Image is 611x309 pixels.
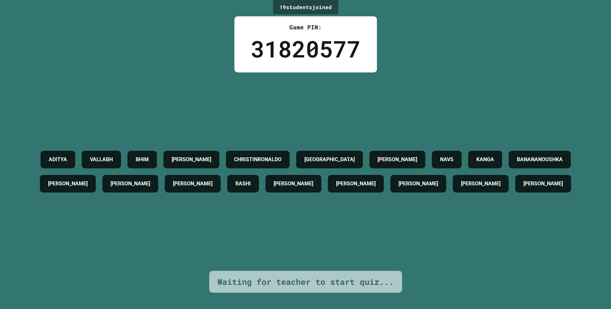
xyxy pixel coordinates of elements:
[251,23,361,32] div: Game PIN:
[49,156,67,163] h4: ADITYA
[336,180,376,188] h4: [PERSON_NAME]
[517,156,563,163] h4: BANANANOUSHKA
[399,180,438,188] h4: [PERSON_NAME]
[274,180,313,188] h4: [PERSON_NAME]
[48,180,88,188] h4: [PERSON_NAME]
[234,156,281,163] h4: CHRISTINRONALDO
[304,156,355,163] h4: [GEOGRAPHIC_DATA]
[378,156,417,163] h4: [PERSON_NAME]
[476,156,494,163] h4: KANGA
[235,180,251,188] h4: RASHI
[523,180,563,188] h4: [PERSON_NAME]
[136,156,149,163] h4: BHIM
[440,156,453,163] h4: NAVS
[251,32,361,66] div: 31820577
[90,156,113,163] h4: VALLABH
[217,276,394,288] div: Waiting for teacher to start quiz...
[110,180,150,188] h4: [PERSON_NAME]
[172,156,211,163] h4: [PERSON_NAME]
[173,180,212,188] h4: [PERSON_NAME]
[461,180,501,188] h4: [PERSON_NAME]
